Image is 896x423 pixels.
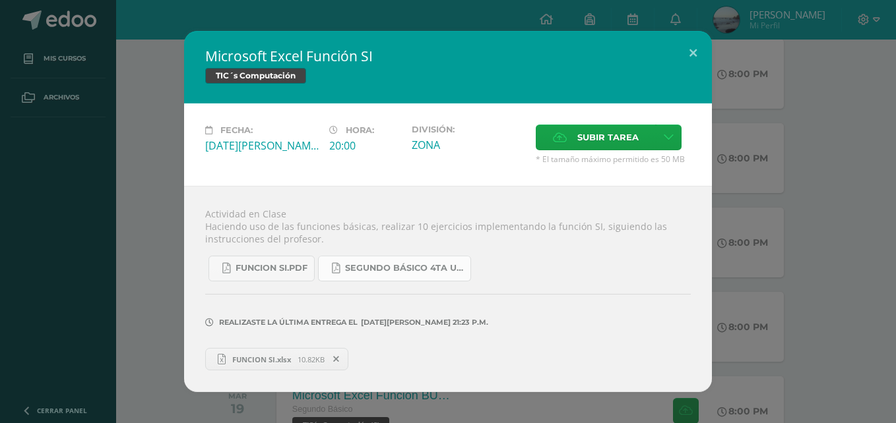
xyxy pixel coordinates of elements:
[205,68,306,84] span: TIC´s Computación
[236,263,307,273] span: FUNCION SI.pdf
[298,354,325,364] span: 10.82KB
[205,348,348,370] a: FUNCION SI.xlsx 10.82KB
[412,138,525,152] div: ZONA
[205,138,319,153] div: [DATE][PERSON_NAME]
[226,354,298,364] span: FUNCION SI.xlsx
[318,256,471,281] a: SEGUNDO BÁSICO 4TA UNIDAD.pdf
[219,318,358,327] span: Realizaste la última entrega el
[536,154,691,165] span: * El tamaño máximo permitido es 50 MB
[220,125,253,135] span: Fecha:
[412,125,525,134] label: División:
[325,352,348,366] span: Remover entrega
[674,31,712,76] button: Close (Esc)
[329,138,401,153] div: 20:00
[345,263,464,273] span: SEGUNDO BÁSICO 4TA UNIDAD.pdf
[205,47,691,65] h2: Microsoft Excel Función SI
[577,125,639,150] span: Subir tarea
[346,125,374,135] span: Hora:
[184,186,712,392] div: Actividad en Clase Haciendo uso de las funciones básicas, realizar 10 ejercicios implementando la...
[208,256,315,281] a: FUNCION SI.pdf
